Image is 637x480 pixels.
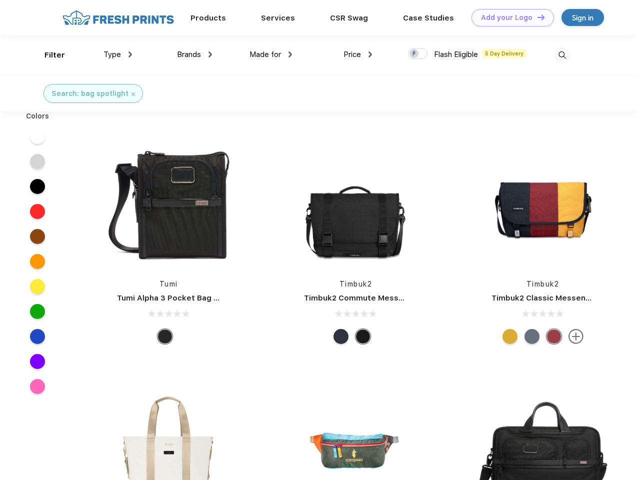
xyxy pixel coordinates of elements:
[190,13,226,22] a: Products
[288,51,292,57] img: dropdown.png
[568,329,583,344] img: more.svg
[524,329,539,344] div: Eco Lightbeam
[476,136,609,269] img: func=resize&h=266
[117,293,234,302] a: Tumi Alpha 3 Pocket Bag Small
[159,280,178,288] a: Tumi
[343,50,361,59] span: Price
[103,50,121,59] span: Type
[339,280,372,288] a: Timbuk2
[481,13,532,22] div: Add your Logo
[157,329,172,344] div: Black
[177,50,201,59] span: Brands
[18,111,57,121] div: Colors
[59,9,177,26] img: fo%20logo%202.webp
[304,293,438,302] a: Timbuk2 Commute Messenger Bag
[526,280,559,288] a: Timbuk2
[482,49,526,58] span: 5 Day Delivery
[546,329,561,344] div: Eco Bookish
[131,92,135,96] img: filter_cancel.svg
[491,293,615,302] a: Timbuk2 Classic Messenger Bag
[102,136,235,269] img: func=resize&h=266
[289,136,422,269] img: func=resize&h=266
[572,12,593,23] div: Sign in
[554,47,570,63] img: desktop_search.svg
[355,329,370,344] div: Eco Black
[249,50,281,59] span: Made for
[51,88,128,99] div: Search: bag spotlight
[368,51,372,57] img: dropdown.png
[537,14,544,20] img: DT
[561,9,604,26] a: Sign in
[502,329,517,344] div: Eco Amber
[333,329,348,344] div: Eco Nautical
[434,50,478,59] span: Flash Eligible
[44,49,65,61] div: Filter
[128,51,132,57] img: dropdown.png
[208,51,212,57] img: dropdown.png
